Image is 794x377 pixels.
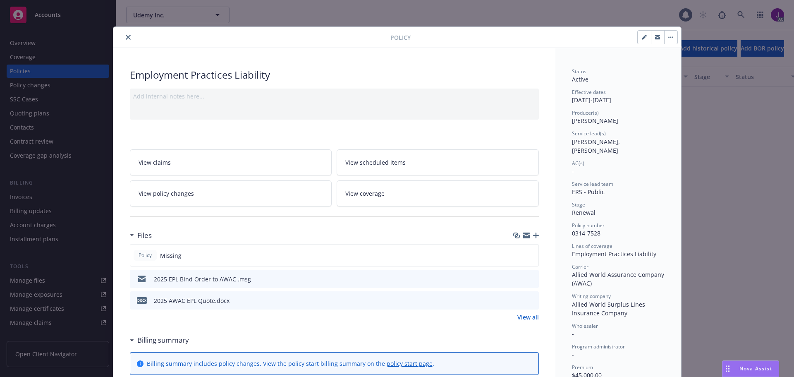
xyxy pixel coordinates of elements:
[130,180,332,207] a: View policy changes
[572,343,625,350] span: Program administrator
[139,189,194,198] span: View policy changes
[572,89,665,104] div: [DATE] - [DATE]
[572,229,600,237] span: 0314-7528
[572,209,595,216] span: Renewal
[572,180,613,187] span: Service lead team
[154,296,230,305] div: 2025 AWAC EPL Quote.docx
[345,189,385,198] span: View coverage
[160,251,182,260] span: Missing
[390,33,411,42] span: Policy
[137,297,147,303] span: docx
[337,180,539,207] a: View coverage
[572,222,605,229] span: Policy number
[572,89,606,96] span: Effective dates
[572,188,605,196] span: ERS - Public
[515,296,521,305] button: download file
[517,313,539,322] a: View all
[722,360,779,377] button: Nova Assist
[528,296,536,305] button: preview file
[130,335,189,346] div: Billing summary
[130,68,539,82] div: Employment Practices Liability
[337,149,539,175] a: View scheduled items
[137,230,152,241] h3: Files
[572,109,599,116] span: Producer(s)
[345,158,406,167] span: View scheduled items
[572,271,666,287] span: Allied World Assurance Company (AWAC)
[137,335,189,346] h3: Billing summary
[572,330,574,338] span: -
[572,322,598,329] span: Wholesaler
[722,361,733,377] div: Drag to move
[130,230,152,241] div: Files
[572,250,656,258] span: Employment Practices Liability
[572,75,588,83] span: Active
[130,149,332,175] a: View claims
[139,158,171,167] span: View claims
[572,293,611,300] span: Writing company
[572,201,585,208] span: Stage
[739,365,772,372] span: Nova Assist
[572,300,647,317] span: Allied World Surplus Lines Insurance Company
[154,275,251,283] div: 2025 EPL Bind Order to AWAC .msg
[123,32,133,42] button: close
[147,359,434,368] div: Billing summary includes policy changes. View the policy start billing summary on the .
[572,138,622,154] span: [PERSON_NAME], [PERSON_NAME]
[572,351,574,358] span: -
[572,117,618,125] span: [PERSON_NAME]
[572,130,606,137] span: Service lead(s)
[572,364,593,371] span: Premium
[515,275,521,283] button: download file
[572,263,588,270] span: Carrier
[387,360,433,367] a: policy start page
[133,92,536,101] div: Add internal notes here...
[572,68,586,75] span: Status
[572,160,584,167] span: AC(s)
[572,167,574,175] span: -
[528,275,536,283] button: preview file
[137,252,153,259] span: Policy
[572,243,612,250] span: Lines of coverage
